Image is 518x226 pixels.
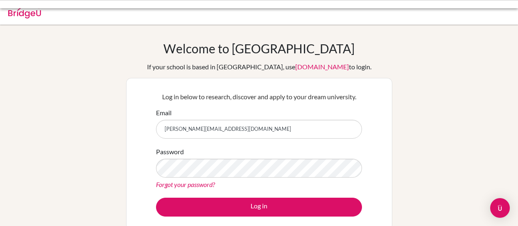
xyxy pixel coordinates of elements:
h1: Welcome to [GEOGRAPHIC_DATA] [163,41,355,56]
p: Log in below to research, discover and apply to your dream university. [156,92,362,102]
button: Log in [156,198,362,217]
div: If your school is based in [GEOGRAPHIC_DATA], use to login. [147,62,371,72]
div: Open Intercom Messenger [490,198,510,218]
div: Invalid email or password. [22,7,374,16]
img: Bridge-U [8,5,41,18]
label: Password [156,147,184,157]
a: [DOMAIN_NAME] [295,63,349,71]
label: Email [156,108,172,118]
a: Forgot your password? [156,180,215,188]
